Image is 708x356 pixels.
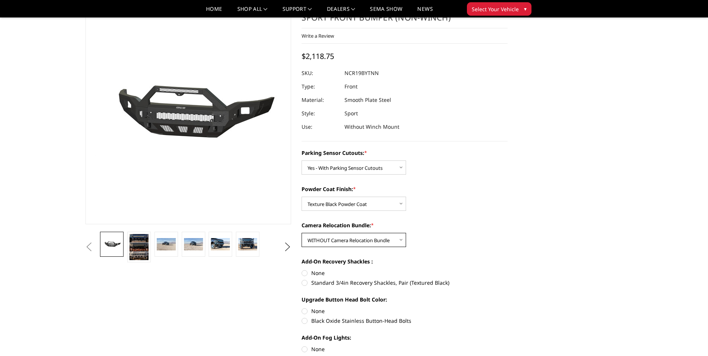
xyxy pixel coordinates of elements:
[302,51,334,61] span: $2,118.75
[302,269,508,277] label: None
[130,234,149,260] img: Multiple lighting options
[344,107,358,120] dd: Sport
[671,320,708,356] iframe: Chat Widget
[184,238,203,251] img: 2019-2025 Ram 2500-3500 - Freedom Series - Sport Front Bumper (non-winch)
[84,241,95,253] button: Previous
[302,32,334,39] a: Write a Review
[370,6,402,17] a: SEMA Show
[524,5,527,13] span: ▾
[302,317,508,325] label: Black Oxide Stainless Button-Head Bolts
[467,2,531,16] button: Select Your Vehicle
[344,93,391,107] dd: Smooth Plate Steel
[302,307,508,315] label: None
[302,66,339,80] dt: SKU:
[302,345,508,353] label: None
[238,238,257,251] img: 2019-2025 Ram 2500-3500 - Freedom Series - Sport Front Bumper (non-winch)
[283,6,312,17] a: Support
[302,221,508,229] label: Camera Relocation Bundle:
[206,6,222,17] a: Home
[282,241,293,253] button: Next
[302,185,508,193] label: Powder Coat Finish:
[211,238,230,251] img: 2019-2025 Ram 2500-3500 - Freedom Series - Sport Front Bumper (non-winch)
[302,93,339,107] dt: Material:
[302,149,508,157] label: Parking Sensor Cutouts:
[344,80,358,93] dd: Front
[417,6,433,17] a: News
[344,66,379,80] dd: NCR19BYTNN
[302,257,508,265] label: Add-On Recovery Shackles :
[302,120,339,134] dt: Use:
[102,240,121,249] img: 2019-2025 Ram 2500-3500 - Freedom Series - Sport Front Bumper (non-winch)
[302,296,508,303] label: Upgrade Button Head Bolt Color:
[302,334,508,341] label: Add-On Fog Lights:
[302,80,339,93] dt: Type:
[327,6,355,17] a: Dealers
[472,5,519,13] span: Select Your Vehicle
[302,279,508,287] label: Standard 3/4in Recovery Shackles, Pair (Textured Black)
[344,120,399,134] dd: Without Winch Mount
[302,107,339,120] dt: Style:
[237,6,268,17] a: shop all
[85,0,291,224] a: 2019-2025 Ram 2500-3500 - Freedom Series - Sport Front Bumper (non-winch)
[157,238,176,251] img: 2019-2025 Ram 2500-3500 - Freedom Series - Sport Front Bumper (non-winch)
